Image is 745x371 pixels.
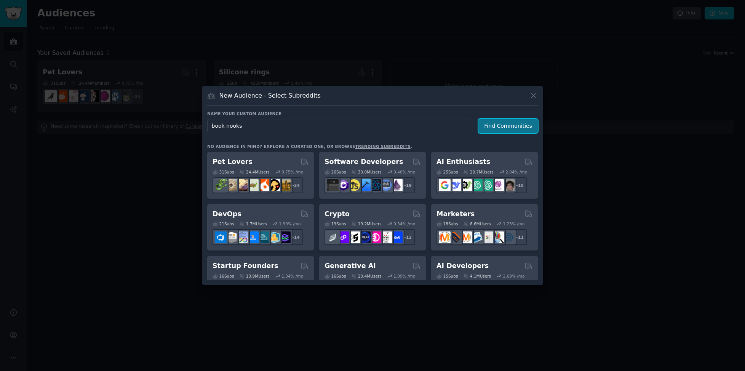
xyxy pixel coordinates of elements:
[239,221,267,226] div: 1.7M Users
[380,179,392,191] img: AskComputerScience
[225,231,237,243] img: AWS_Certified_Experts
[325,169,346,175] div: 26 Sub s
[460,179,472,191] img: AItoolsCatalog
[236,231,248,243] img: Docker_DevOps
[436,261,489,271] h2: AI Developers
[436,157,490,167] h2: AI Enthusiasts
[505,169,527,175] div: 2.04 % /mo
[380,231,392,243] img: CryptoNews
[471,231,483,243] img: Emailmarketing
[359,231,371,243] img: web3
[492,179,504,191] img: OpenAIDev
[511,229,527,245] div: + 11
[279,231,291,243] img: PlatformEngineers
[268,231,280,243] img: aws_cdk
[436,273,458,279] div: 15 Sub s
[279,179,291,191] img: dogbreed
[325,157,403,167] h2: Software Developers
[436,221,458,226] div: 18 Sub s
[348,231,360,243] img: ethstaker
[393,169,415,175] div: 0.40 % /mo
[239,273,269,279] div: 13.9M Users
[399,177,415,193] div: + 19
[281,273,303,279] div: 1.34 % /mo
[213,169,234,175] div: 31 Sub s
[436,209,475,219] h2: Marketers
[351,169,381,175] div: 30.0M Users
[213,209,241,219] h2: DevOps
[393,273,415,279] div: 1.09 % /mo
[219,92,321,100] h3: New Audience - Select Subreddits
[511,177,527,193] div: + 18
[257,231,269,243] img: platformengineering
[213,157,253,167] h2: Pet Lovers
[463,221,491,226] div: 6.6M Users
[369,179,381,191] img: reactnative
[239,169,269,175] div: 24.4M Users
[268,179,280,191] img: PetAdvice
[247,231,259,243] img: DevOpsLinks
[359,179,371,191] img: iOSProgramming
[436,169,458,175] div: 25 Sub s
[207,144,412,149] div: No audience in mind? Explore a curated one, or browse .
[236,179,248,191] img: leopardgeckos
[393,221,415,226] div: 0.34 % /mo
[225,179,237,191] img: ballpython
[503,221,525,226] div: 1.23 % /mo
[503,179,515,191] img: ArtificalIntelligence
[463,273,491,279] div: 4.1M Users
[348,179,360,191] img: learnjavascript
[391,231,403,243] img: defi_
[327,179,339,191] img: software
[207,111,538,116] h3: Name your custom audience
[471,179,483,191] img: chatgpt_promptDesign
[439,231,451,243] img: content_marketing
[449,231,461,243] img: bigseo
[287,229,303,245] div: + 14
[257,179,269,191] img: cockatiel
[355,144,410,149] a: trending subreddits
[481,179,493,191] img: chatgpt_prompts_
[325,261,376,271] h2: Generative AI
[337,231,349,243] img: 0xPolygon
[399,229,415,245] div: + 12
[337,179,349,191] img: csharp
[391,179,403,191] img: elixir
[351,221,381,226] div: 19.2M Users
[207,119,473,133] input: Pick a short name, like "Digital Marketers" or "Movie-Goers"
[351,273,381,279] div: 20.4M Users
[327,231,339,243] img: ethfinance
[213,261,278,271] h2: Startup Founders
[287,177,303,193] div: + 24
[215,179,227,191] img: herpetology
[481,231,493,243] img: googleads
[503,231,515,243] img: OnlineMarketing
[503,273,525,279] div: 2.69 % /mo
[492,231,504,243] img: MarketingResearch
[279,221,301,226] div: 1.99 % /mo
[213,273,234,279] div: 16 Sub s
[281,169,303,175] div: 0.75 % /mo
[325,221,346,226] div: 19 Sub s
[325,209,350,219] h2: Crypto
[213,221,234,226] div: 21 Sub s
[369,231,381,243] img: defiblockchain
[325,273,346,279] div: 16 Sub s
[478,119,538,133] button: Find Communities
[449,179,461,191] img: DeepSeek
[463,169,493,175] div: 20.7M Users
[215,231,227,243] img: azuredevops
[247,179,259,191] img: turtle
[439,179,451,191] img: GoogleGeminiAI
[460,231,472,243] img: AskMarketing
